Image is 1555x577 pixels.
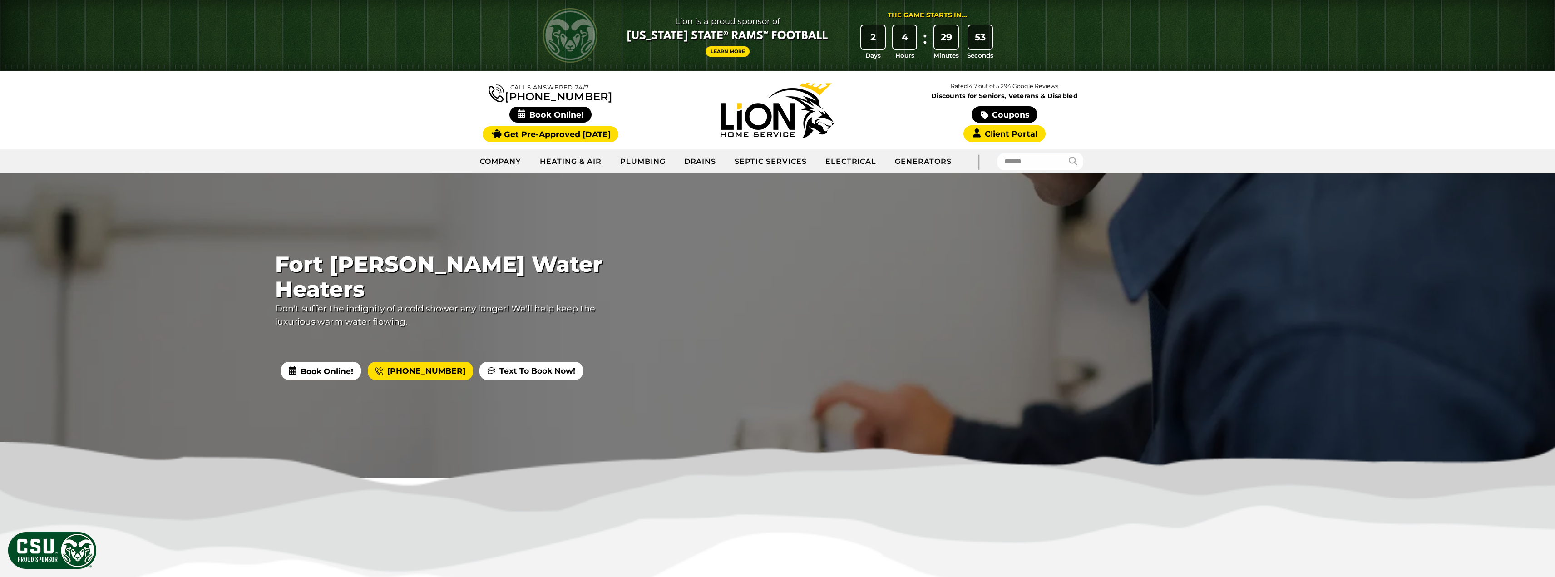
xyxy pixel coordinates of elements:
[968,25,992,49] div: 53
[7,531,98,570] img: CSU Sponsor Badge
[893,93,1116,99] span: Discounts for Seniors, Veterans & Disabled
[275,302,606,328] p: Don't suffer the indignity of a cold shower any longer! We'll help keep the luxurious warm water ...
[543,8,597,63] img: CSU Rams logo
[627,14,828,29] span: Lion is a proud sponsor of
[891,81,1118,91] p: Rated 4.7 out of 5,294 Google Reviews
[920,25,929,60] div: :
[489,83,612,102] a: [PHONE_NUMBER]
[934,25,958,49] div: 29
[816,150,886,173] a: Electrical
[933,51,959,60] span: Minutes
[721,83,834,138] img: Lion Home Service
[865,51,881,60] span: Days
[861,25,885,49] div: 2
[893,25,917,49] div: 4
[726,150,816,173] a: Septic Services
[963,125,1045,142] a: Client Portal
[886,150,961,173] a: Generators
[483,126,618,142] a: Get Pre-Approved [DATE]
[479,362,583,380] a: Text To Book Now!
[706,46,750,57] a: Learn More
[961,149,997,173] div: |
[627,29,828,44] span: [US_STATE] State® Rams™ Football
[471,150,531,173] a: Company
[531,150,611,173] a: Heating & Air
[895,51,914,60] span: Hours
[972,106,1037,123] a: Coupons
[281,362,361,380] span: Book Online!
[275,252,606,302] span: Fort [PERSON_NAME] Water Heaters
[611,150,675,173] a: Plumbing
[967,51,993,60] span: Seconds
[675,150,726,173] a: Drains
[509,107,592,123] span: Book Online!
[888,10,967,20] div: The Game Starts in...
[368,362,473,380] a: [PHONE_NUMBER]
